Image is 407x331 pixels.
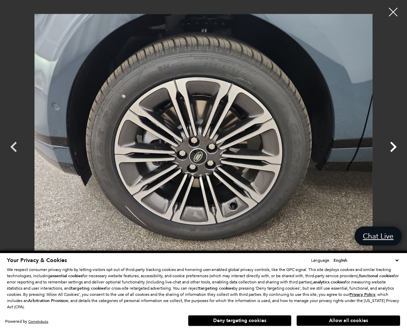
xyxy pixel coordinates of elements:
[311,258,330,262] div: Language:
[71,285,105,291] strong: targeting cookies
[3,133,24,164] div: Previous
[355,227,402,245] a: Chat Live
[34,5,373,276] img: New 2026 Tribeca Blue LAND ROVER Dynamic SE image 32
[7,267,400,310] p: We respect consumer privacy rights by letting visitors opt out of third-party tracking cookies an...
[383,133,404,164] div: Next
[349,292,375,297] u: Privacy Policy
[28,319,48,324] a: ComplyAuto
[188,315,291,326] button: Deny targeting cookies
[50,273,82,279] strong: essential cookies
[313,279,345,285] strong: analytics cookies
[199,285,233,291] strong: targeting cookies
[359,231,397,241] span: Chat Live
[7,257,67,264] span: Your Privacy & Cookies
[359,273,394,279] strong: functional cookies
[5,319,48,324] div: Powered by
[297,315,400,326] button: Allow all cookies
[332,257,400,264] select: Language Select
[28,298,68,303] strong: Arbitration Provision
